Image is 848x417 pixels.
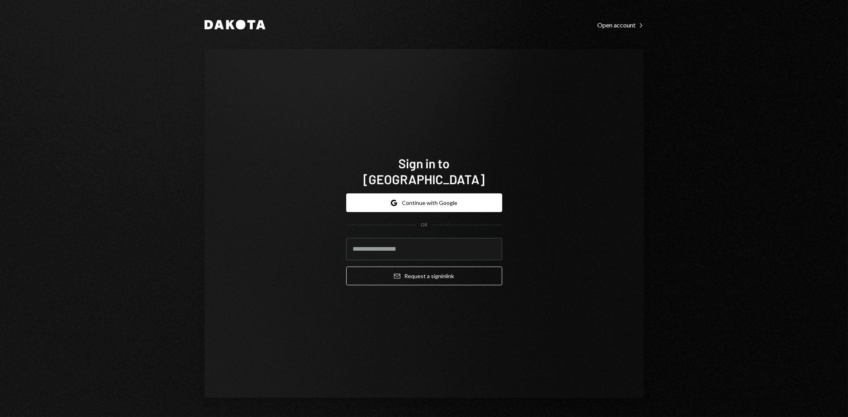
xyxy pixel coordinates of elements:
h1: Sign in to [GEOGRAPHIC_DATA] [346,155,502,187]
button: Request a signinlink [346,267,502,285]
button: Continue with Google [346,193,502,212]
div: Open account [598,21,644,29]
div: OR [421,222,427,228]
a: Open account [598,20,644,29]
